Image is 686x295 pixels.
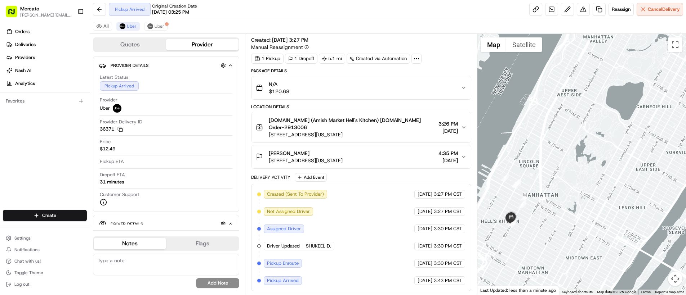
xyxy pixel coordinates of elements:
[14,270,43,276] span: Toggle Theme
[20,5,39,12] span: Mercato
[655,290,684,294] a: Report a map error
[512,179,520,187] div: 2
[479,285,503,295] a: Open this area in Google Maps (opens a new window)
[42,212,56,219] span: Create
[7,29,131,40] p: Welcome 👋
[61,105,67,111] div: 💻
[285,54,317,64] div: 1 Dropoff
[251,174,290,180] div: Delivery Activity
[14,235,31,241] span: Settings
[94,238,166,249] button: Notes
[20,12,72,18] button: [PERSON_NAME][EMAIL_ADDRESS][PERSON_NAME][DOMAIN_NAME]
[267,260,299,267] span: Pickup Enroute
[597,290,636,294] span: Map data ©2025 Google
[418,243,432,249] span: [DATE]
[100,158,124,165] span: Pickup ETA
[418,208,432,215] span: [DATE]
[520,193,528,201] div: 5
[14,258,41,264] span: Chat with us!
[113,104,121,113] img: uber-new-logo.jpeg
[477,286,559,295] div: Last Updated: less than a minute ago
[506,37,542,52] button: Show satellite imagery
[120,23,125,29] img: uber-new-logo.jpeg
[418,260,432,267] span: [DATE]
[251,76,471,99] button: N/A$120.68
[100,146,115,152] span: $12.49
[3,39,90,50] a: Deliveries
[251,112,471,142] button: [DOMAIN_NAME] (Amish Market Hell's Kitchen) [DOMAIN_NAME] Order-2913006[STREET_ADDRESS][US_STATE]...
[7,105,13,111] div: 📗
[3,268,87,278] button: Toggle Theme
[481,37,506,52] button: Show street map
[3,3,75,20] button: Mercato[PERSON_NAME][EMAIL_ADDRESS][PERSON_NAME][DOMAIN_NAME]
[438,120,458,127] span: 3:26 PM
[438,127,458,135] span: [DATE]
[15,54,35,61] span: Providers
[269,150,309,157] span: [PERSON_NAME]
[513,180,521,188] div: 1
[19,46,119,54] input: Clear
[4,101,58,114] a: 📗Knowledge Base
[147,23,153,29] img: uber-new-logo.jpeg
[434,208,462,215] span: 3:27 PM CST
[68,104,116,112] span: API Documentation
[269,81,289,88] span: N/A
[100,126,123,132] button: 36371
[100,105,110,112] span: Uber
[269,131,436,138] span: [STREET_ADDRESS][US_STATE]
[295,173,327,182] button: Add Event
[15,28,30,35] span: Orders
[269,157,343,164] span: [STREET_ADDRESS][US_STATE]
[166,39,239,50] button: Provider
[641,290,651,294] a: Terms
[111,221,143,227] span: Driver Details
[306,243,331,249] span: SHUKEEL D.
[152,3,197,9] span: Original Creation Date
[100,172,125,178] span: Dropoff ETA
[7,69,20,82] img: 1736555255976-a54dd68f-1ca7-489b-9aae-adbdc363a1c4
[418,226,432,232] span: [DATE]
[100,97,117,103] span: Provider
[438,157,458,164] span: [DATE]
[127,23,137,29] span: Uber
[251,44,309,51] button: Manual Reassignment
[267,208,310,215] span: Not Assigned Driver
[14,247,40,253] span: Notifications
[267,277,299,284] span: Pickup Arrived
[155,23,164,29] span: Uber
[479,285,503,295] img: Google
[3,78,90,89] a: Analytics
[3,52,90,63] a: Providers
[3,279,87,289] button: Log out
[501,173,509,181] div: 4
[152,9,189,15] span: [DATE] 03:25 PM
[438,150,458,157] span: 4:35 PM
[166,238,239,249] button: Flags
[434,277,462,284] span: 3:43 PM CST
[51,122,87,127] a: Powered byPylon
[3,256,87,266] button: Chat with us!
[15,67,31,74] span: Nash AI
[99,59,233,71] button: Provider Details
[3,65,90,76] a: Nash AI
[267,243,300,249] span: Driver Updated
[94,39,166,50] button: Quotes
[668,272,682,286] button: Map camera controls
[418,191,432,198] span: [DATE]
[251,54,284,64] div: 1 Pickup
[58,101,119,114] a: 💻API Documentation
[72,122,87,127] span: Pylon
[7,7,22,22] img: Nash
[93,22,112,31] button: All
[668,37,682,52] button: Toggle fullscreen view
[347,54,410,64] a: Created via Automation
[434,191,462,198] span: 3:27 PM CST
[508,220,516,228] div: 9
[24,69,118,76] div: Start new chat
[99,218,233,230] button: Driver Details
[251,44,303,51] span: Manual Reassignment
[434,226,462,232] span: 3:30 PM CST
[562,290,593,295] button: Keyboard shortcuts
[251,68,471,74] div: Package Details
